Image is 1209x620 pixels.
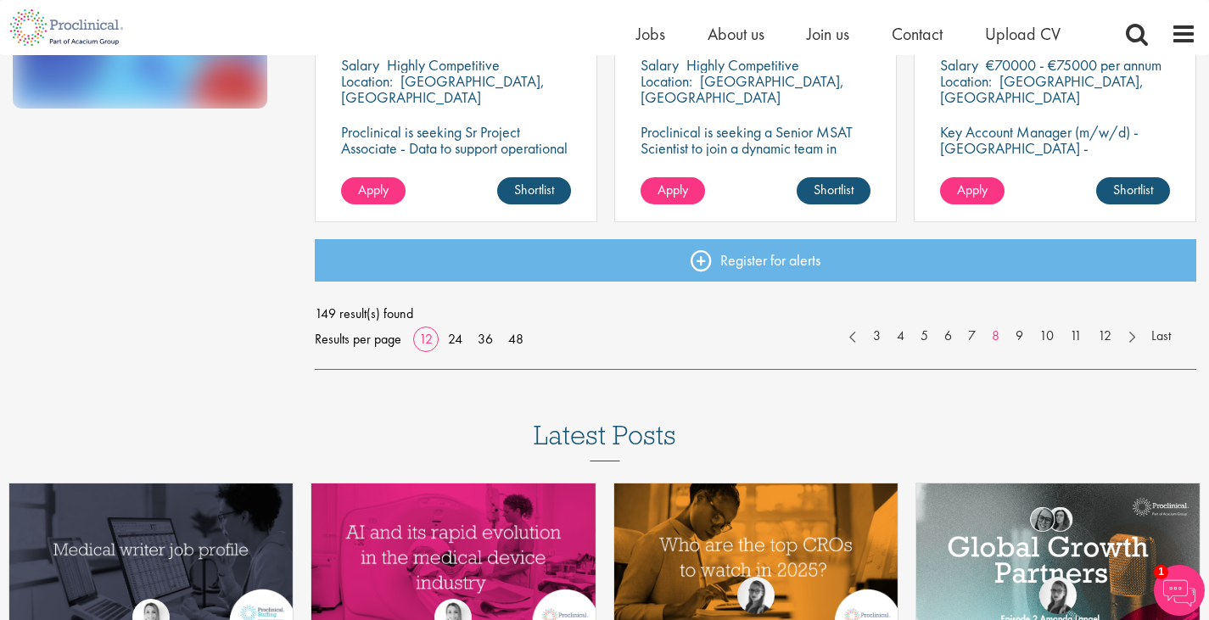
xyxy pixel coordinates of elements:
[641,71,844,107] p: [GEOGRAPHIC_DATA], [GEOGRAPHIC_DATA]
[341,124,571,204] p: Proclinical is seeking Sr Project Associate - Data to support operational and data management act...
[940,124,1170,172] p: Key Account Manager (m/w/d) - [GEOGRAPHIC_DATA] - [GEOGRAPHIC_DATA]
[641,124,870,188] p: Proclinical is seeking a Senior MSAT Scientist to join a dynamic team in [GEOGRAPHIC_DATA], [GEOG...
[1007,327,1032,346] a: 9
[737,577,775,614] img: Theodora Savlovschi - Wicks
[497,177,571,204] a: Shortlist
[534,421,676,461] h3: Latest Posts
[1154,565,1168,579] span: 1
[686,55,799,75] p: Highly Competitive
[641,55,679,75] span: Salary
[888,327,913,346] a: 4
[641,177,705,204] a: Apply
[936,327,960,346] a: 6
[1031,327,1062,346] a: 10
[387,55,500,75] p: Highly Competitive
[636,23,665,45] a: Jobs
[1096,177,1170,204] a: Shortlist
[1039,577,1077,614] img: Theodora Savlovschi - Wicks
[1061,327,1090,346] a: 11
[658,181,688,198] span: Apply
[502,330,529,348] a: 48
[341,71,393,91] span: Location:
[641,71,692,91] span: Location:
[708,23,764,45] a: About us
[358,181,389,198] span: Apply
[912,327,937,346] a: 5
[315,239,1196,282] a: Register for alerts
[807,23,849,45] a: Join us
[1154,565,1205,616] img: Chatbot
[442,330,468,348] a: 24
[940,71,992,91] span: Location:
[940,55,978,75] span: Salary
[940,177,1005,204] a: Apply
[865,327,889,346] a: 3
[983,327,1008,346] a: 8
[1089,327,1120,346] a: 12
[341,71,545,107] p: [GEOGRAPHIC_DATA], [GEOGRAPHIC_DATA]
[797,177,870,204] a: Shortlist
[986,55,1161,75] p: €70000 - €75000 per annum
[892,23,943,45] a: Contact
[472,330,499,348] a: 36
[940,71,1144,107] p: [GEOGRAPHIC_DATA], [GEOGRAPHIC_DATA]
[413,330,439,348] a: 12
[960,327,984,346] a: 7
[1143,327,1179,346] a: Last
[341,177,406,204] a: Apply
[341,55,379,75] span: Salary
[957,181,988,198] span: Apply
[985,23,1061,45] a: Upload CV
[315,301,1196,327] span: 149 result(s) found
[315,327,401,352] span: Results per page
